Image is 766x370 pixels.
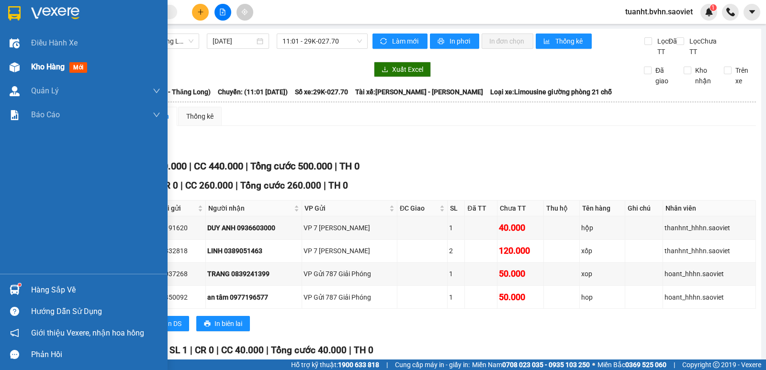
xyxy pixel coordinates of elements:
span: Người gửi [150,203,196,213]
span: | [190,345,192,356]
div: xop [581,269,623,279]
span: Tổng cước 260.000 [240,180,321,191]
span: TH 0 [339,160,360,172]
button: printerIn biên lai [196,316,250,331]
button: printerIn phơi [430,34,479,49]
span: Quản Lý [31,85,59,97]
span: | [189,160,191,172]
span: Thống kê [555,36,584,46]
span: ĐC Giao [400,203,438,213]
img: warehouse-icon [10,62,20,72]
span: down [153,87,160,95]
div: 0355037268 [149,269,204,279]
b: Tuyến: [GEOGRAPHIC_DATA] - Sapa (Cabin - Thăng Long) [39,88,211,96]
img: warehouse-icon [10,285,20,295]
td: VP Gửi 787 Giải Phóng [302,263,397,286]
button: printerIn DS [148,316,189,331]
img: warehouse-icon [10,86,20,96]
th: SL [448,201,465,216]
div: 40.000 [499,221,542,235]
td: VP Gửi 787 Giải Phóng [302,286,397,309]
span: VP Gửi [304,203,387,213]
span: Trên xe [732,65,756,86]
span: | [216,345,219,356]
div: 1 [449,269,463,279]
span: Kho nhận [691,65,716,86]
div: 50.000 [499,291,542,304]
span: sync [380,38,388,45]
span: | [246,160,248,172]
span: In DS [166,318,181,329]
span: Cung cấp máy in - giấy in: [395,359,470,370]
button: caret-down [743,4,760,21]
span: TH 0 [354,345,373,356]
span: Số xe: 29K-027.70 [295,87,348,97]
img: phone-icon [726,8,735,16]
div: VP 7 [PERSON_NAME] [304,246,395,256]
span: caret-down [748,8,756,16]
span: | [674,359,675,370]
span: Làm mới [392,36,420,46]
th: Tên hàng [580,201,625,216]
div: 2 [449,246,463,256]
span: printer [204,320,211,328]
th: Nhân viên [663,201,756,216]
span: TH 0 [328,180,348,191]
span: CR 0 [195,345,214,356]
span: Loại xe: Limousine giường phòng 21 chỗ [490,87,612,97]
button: downloadXuất Excel [374,62,431,77]
span: | [324,180,326,191]
span: In biên lai [214,318,242,329]
div: xốp [581,246,623,256]
sup: 1 [18,283,21,286]
span: Điều hành xe [31,37,78,49]
div: hop [581,292,623,303]
span: file-add [219,9,226,15]
span: question-circle [10,307,19,316]
span: Lọc Đã TT [653,36,678,57]
th: Thu hộ [544,201,580,216]
div: hoant_hhhn.saoviet [665,292,754,303]
span: | [349,345,351,356]
button: plus [192,4,209,21]
span: copyright [713,361,720,368]
span: ⚪️ [592,363,595,367]
span: Tài xế: [PERSON_NAME] - [PERSON_NAME] [355,87,483,97]
div: Thống kê [186,111,214,122]
button: file-add [214,4,231,21]
span: CC 440.000 [194,160,243,172]
strong: 0369 525 060 [625,361,666,369]
button: syncLàm mới [372,34,428,49]
strong: 0708 023 035 - 0935 103 250 [502,361,590,369]
td: VP 7 Phạm Văn Đồng [302,240,397,263]
span: Giới thiệu Vexere, nhận hoa hồng [31,327,144,339]
button: In đơn chọn [482,34,534,49]
div: VP Gửi 787 Giải Phóng [304,292,395,303]
div: DUY ANH 0936603000 [207,223,300,233]
span: | [386,359,388,370]
span: Báo cáo [31,109,60,121]
span: Lọc Chưa TT [686,36,724,57]
div: LINH 0389051463 [207,246,300,256]
span: | [180,180,183,191]
span: Tổng cước 40.000 [271,345,347,356]
th: Ghi chú [625,201,663,216]
td: VP 7 Phạm Văn Đồng [302,216,397,239]
div: VP Gửi 787 Giải Phóng [304,269,395,279]
span: Đã giao [652,65,676,86]
div: 50.000 [499,267,542,280]
span: bar-chart [543,38,552,45]
div: thanhnt_hhhn.saoviet [665,223,754,233]
span: notification [10,328,19,337]
span: SL 1 [169,345,188,356]
span: CC 40.000 [221,345,264,356]
span: Miền Bắc [597,359,666,370]
span: 11:01 - 29K-027.70 [282,34,361,48]
div: hộp [581,223,623,233]
img: solution-icon [10,110,20,120]
span: printer [438,38,446,45]
div: TRANG 0839241399 [207,269,300,279]
div: an tâm 0977196577 [207,292,300,303]
button: aim [237,4,253,21]
div: Hàng sắp về [31,283,160,297]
